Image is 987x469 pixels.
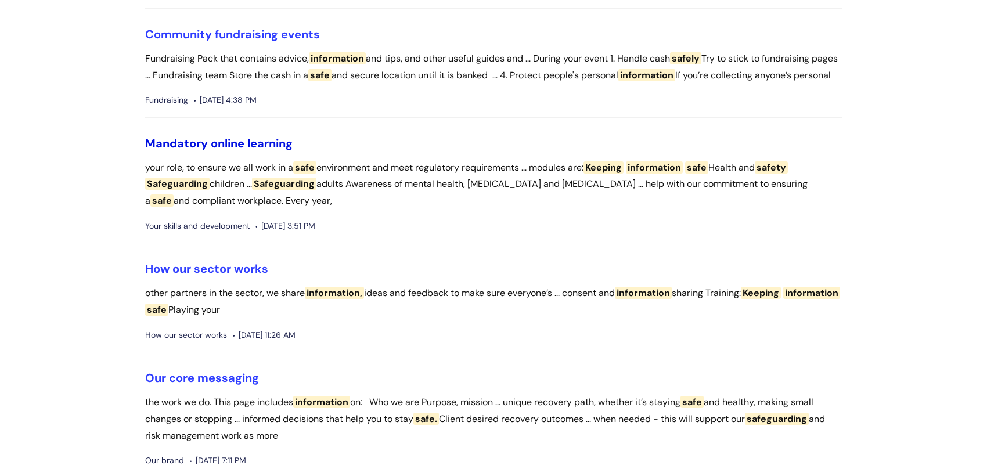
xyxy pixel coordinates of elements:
span: safeguarding [745,413,809,425]
span: Keeping [583,161,624,174]
span: safe. [413,413,439,425]
span: How our sector works [145,328,227,342]
span: information [618,69,675,81]
span: information, [305,287,364,299]
span: safe [308,69,332,81]
p: other partners in the sector, we share ideas and feedback to make sure everyone’s ... consent and... [145,285,842,319]
a: Our core messaging [145,370,259,385]
a: Mandatory online learning [145,136,293,151]
span: Our brand [145,453,184,468]
span: [DATE] 7:11 PM [190,453,246,468]
span: safe [150,194,174,207]
span: information [293,396,350,408]
span: [DATE] 3:51 PM [255,219,315,233]
p: Fundraising Pack that contains advice, and tips, and other useful guides and ... During your even... [145,50,842,84]
span: information [783,287,840,299]
span: information [626,161,683,174]
span: safety [755,161,788,174]
span: information [615,287,672,299]
span: Your skills and development [145,219,250,233]
span: information [309,52,366,64]
span: safe [685,161,708,174]
a: How our sector works [145,261,268,276]
span: [DATE] 11:26 AM [233,328,296,342]
span: [DATE] 4:38 PM [194,93,257,107]
span: Safeguarding [145,178,210,190]
p: your role, to ensure we all work in a environment and meet regulatory requirements ... modules ar... [145,160,842,210]
span: safe [680,396,704,408]
span: safely [670,52,701,64]
span: Safeguarding [252,178,316,190]
a: Community fundraising events [145,27,320,42]
span: Fundraising [145,93,188,107]
p: the work we do. This page includes on: Who we are Purpose, mission ... unique recovery path, whet... [145,394,842,444]
span: Keeping [741,287,781,299]
span: safe [293,161,316,174]
span: safe [145,304,168,316]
